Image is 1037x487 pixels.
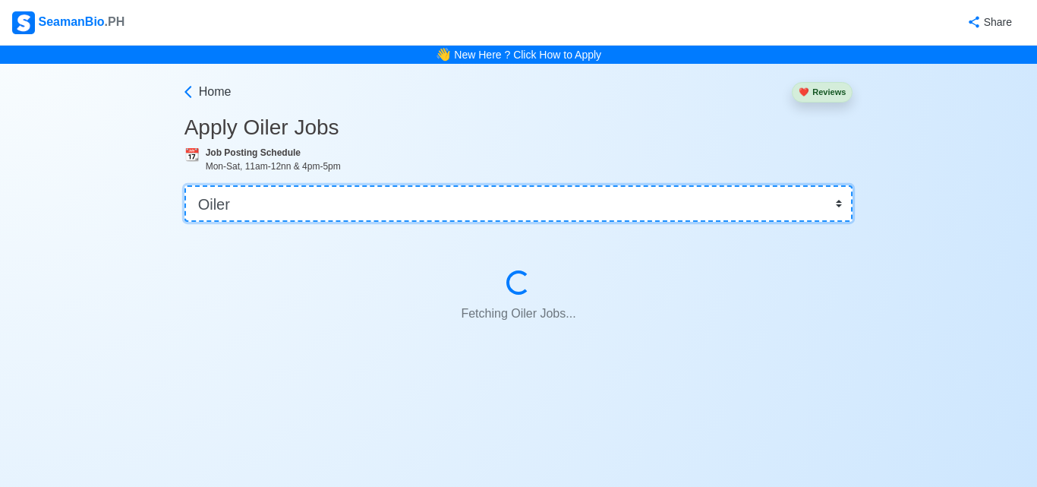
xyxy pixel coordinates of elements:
[799,87,809,96] span: heart
[454,49,601,61] a: New Here ? Click How to Apply
[199,83,232,101] span: Home
[12,11,125,34] div: SeamanBio
[181,83,232,101] a: Home
[184,148,200,161] span: calendar
[221,299,817,329] p: Fetching Oiler Jobs...
[433,43,453,66] span: bell
[105,15,125,28] span: .PH
[12,11,35,34] img: Logo
[952,8,1025,37] button: Share
[206,160,853,173] div: Mon-Sat, 11am-12nn & 4pm-5pm
[206,147,301,158] b: Job Posting Schedule
[184,115,853,141] h3: Apply Oiler Jobs
[792,82,853,103] button: heartReviews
